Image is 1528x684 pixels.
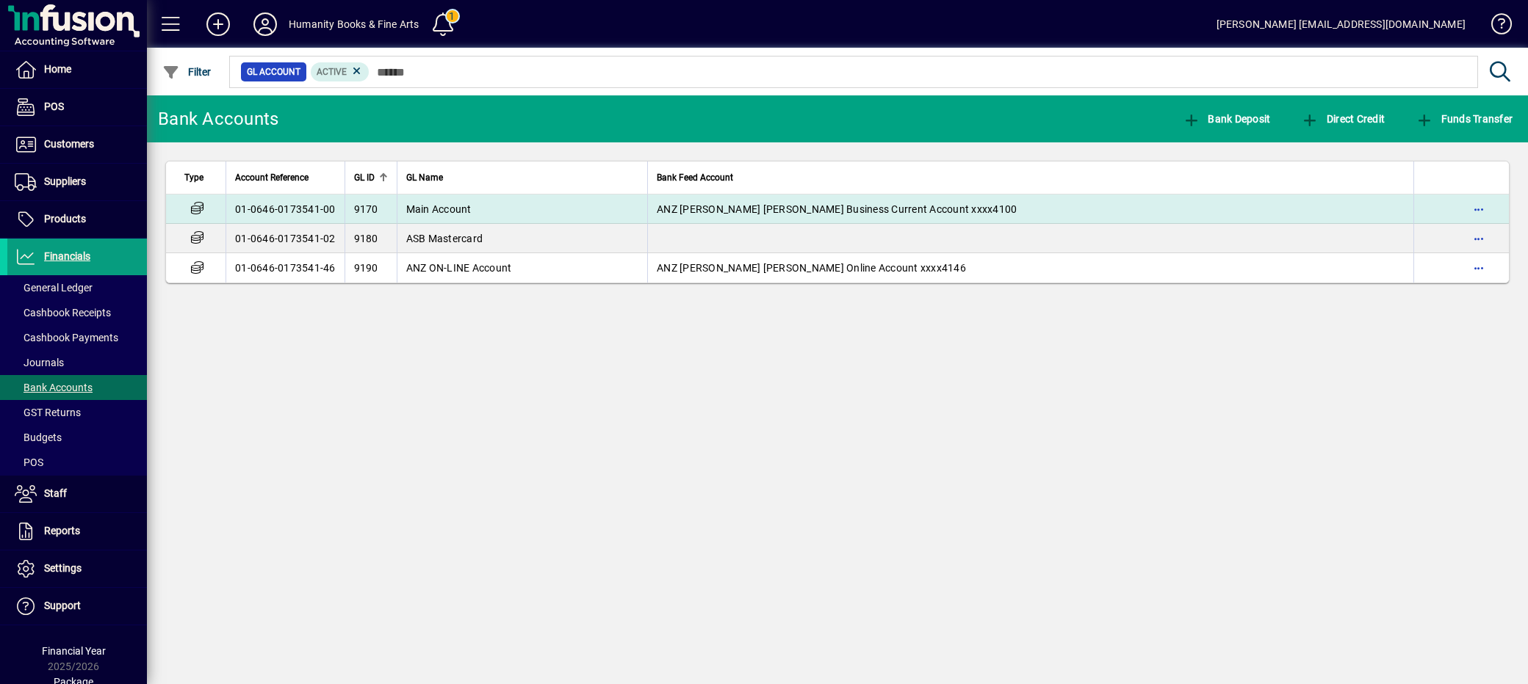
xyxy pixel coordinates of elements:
[1217,12,1466,36] div: [PERSON_NAME] [EMAIL_ADDRESS][DOMAIN_NAME]
[354,170,388,186] div: GL ID
[15,407,81,418] span: GST Returns
[311,62,370,81] mat-chip: Activation Status: Active
[195,11,242,37] button: Add
[7,300,147,325] a: Cashbook Receipts
[184,170,217,186] div: Type
[7,400,147,425] a: GST Returns
[15,382,93,393] span: Bank Accounts
[1301,113,1385,125] span: Direct Credit
[354,233,378,244] span: 9180
[289,12,419,36] div: Humanity Books & Fine Arts
[7,350,147,375] a: Journals
[235,170,309,186] span: Account Reference
[162,66,212,78] span: Filter
[44,213,86,225] span: Products
[15,357,64,368] span: Journals
[159,59,215,85] button: Filter
[657,170,1405,186] div: Bank Feed Account
[15,456,43,468] span: POS
[406,203,472,215] span: Main Account
[44,63,71,75] span: Home
[354,170,375,186] span: GL ID
[44,175,86,187] span: Suppliers
[44,525,80,536] span: Reports
[7,201,147,238] a: Products
[7,164,147,200] a: Suppliers
[7,126,147,163] a: Customers
[7,375,147,400] a: Bank Accounts
[657,170,733,186] span: Bank Feed Account
[7,275,147,300] a: General Ledger
[15,307,111,319] span: Cashbook Receipts
[158,107,278,131] div: Bank Accounts
[184,170,203,186] span: Type
[406,233,483,244] span: ASB Mastercard
[15,332,118,343] span: Cashbook Payments
[7,450,147,475] a: POS
[44,600,81,611] span: Support
[226,224,345,253] td: 01-0646-0173541-02
[1179,106,1275,132] button: Bank Deposit
[226,194,345,224] td: 01-0646-0173541-00
[1467,256,1491,280] button: More options
[354,262,378,274] span: 9190
[44,562,82,574] span: Settings
[226,253,345,283] td: 01-0646-0173541-46
[354,203,378,215] span: 9170
[15,432,62,443] span: Budgets
[7,588,147,625] a: Support
[406,262,512,274] span: ANZ ON-LINE Account
[657,203,1017,215] span: ANZ [PERSON_NAME] [PERSON_NAME] Business Current Account xxxx4100
[1480,3,1510,51] a: Knowledge Base
[7,51,147,88] a: Home
[42,645,106,657] span: Financial Year
[15,282,93,294] span: General Ledger
[1467,197,1491,221] button: More options
[247,65,300,79] span: GL Account
[44,138,94,150] span: Customers
[242,11,289,37] button: Profile
[406,170,443,186] span: GL Name
[44,487,67,499] span: Staff
[44,101,64,112] span: POS
[1412,106,1516,132] button: Funds Transfer
[1183,113,1271,125] span: Bank Deposit
[7,89,147,125] a: POS
[44,250,90,262] span: Financials
[7,513,147,550] a: Reports
[657,262,966,274] span: ANZ [PERSON_NAME] [PERSON_NAME] Online Account xxxx4146
[1416,113,1513,125] span: Funds Transfer
[7,425,147,450] a: Budgets
[406,170,639,186] div: GL Name
[7,476,147,512] a: Staff
[7,325,147,350] a: Cashbook Payments
[1297,106,1388,132] button: Direct Credit
[317,67,347,77] span: Active
[1467,227,1491,250] button: More options
[7,550,147,587] a: Settings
